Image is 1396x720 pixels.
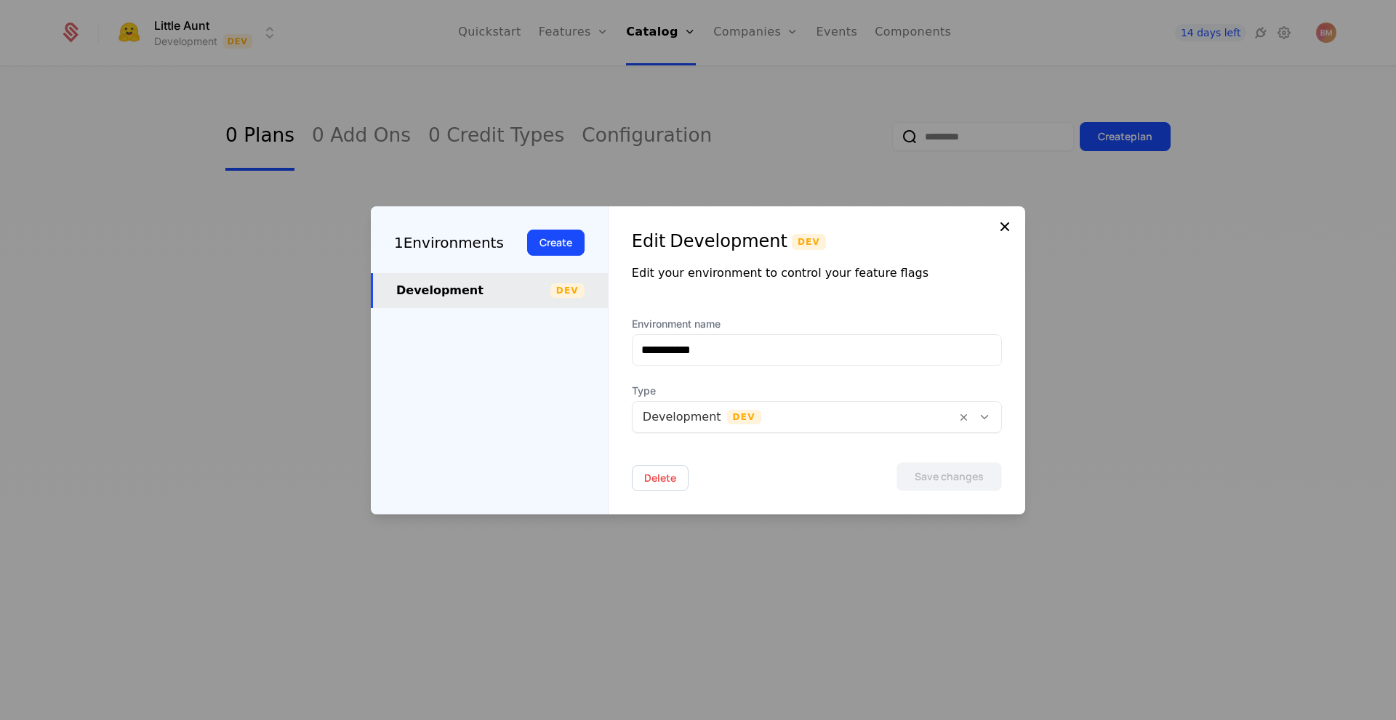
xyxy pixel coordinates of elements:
[527,230,585,256] button: Create
[550,283,585,298] span: Dev
[632,384,1002,398] span: Type
[632,264,1002,282] div: Edit your environment to control your feature flags
[396,282,550,299] div: Development
[792,234,826,250] span: Dev
[670,230,787,253] div: Development
[632,465,689,491] button: Delete
[632,317,1002,331] label: Environment name
[394,232,504,254] div: 1 Environments
[896,462,1002,491] button: Save changes
[632,230,665,253] div: Edit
